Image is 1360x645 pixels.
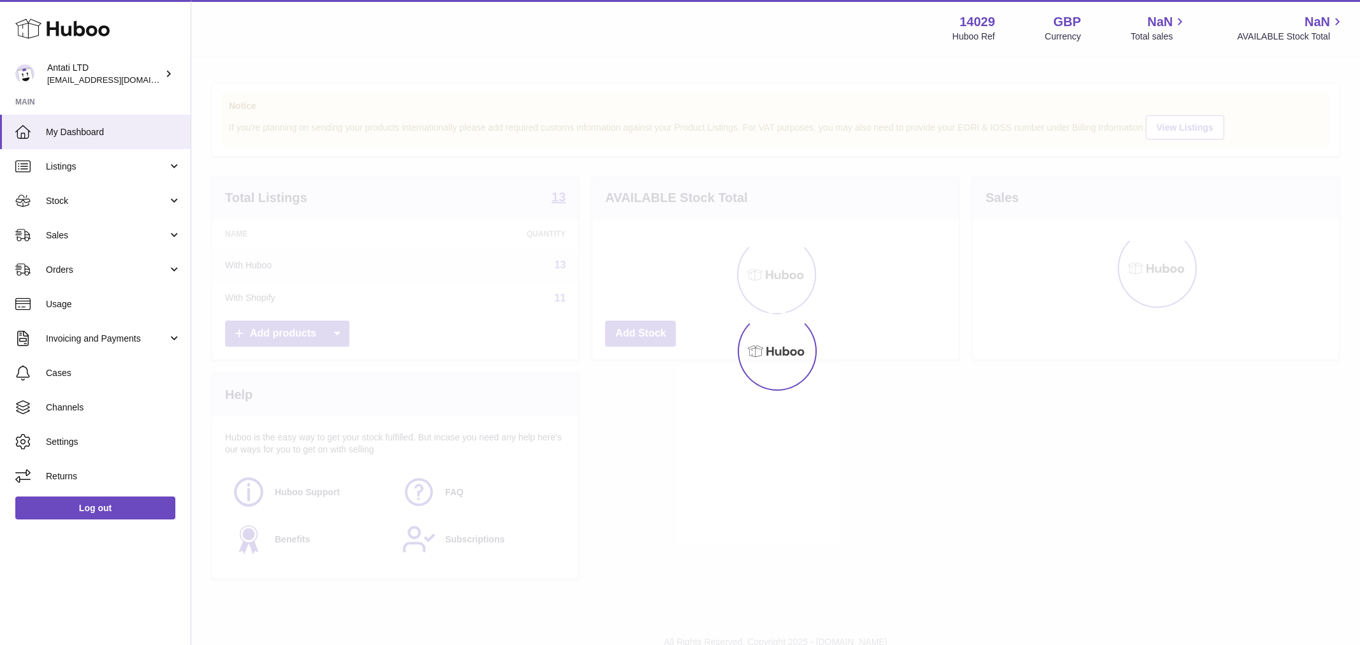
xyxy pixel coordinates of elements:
div: Antati LTD [47,62,162,86]
span: Cases [46,367,181,379]
strong: GBP [1053,13,1081,31]
span: Total sales [1130,31,1187,43]
a: NaN Total sales [1130,13,1187,43]
span: Invoicing and Payments [46,333,168,345]
span: NaN [1305,13,1330,31]
img: internalAdmin-14029@internal.huboo.com [15,64,34,83]
span: Returns [46,470,181,482]
span: Stock [46,195,168,207]
span: Orders [46,264,168,276]
span: NaN [1147,13,1173,31]
span: Usage [46,298,181,310]
a: Log out [15,496,175,519]
span: Listings [46,161,168,173]
span: Sales [46,229,168,242]
span: My Dashboard [46,126,181,138]
div: Huboo Ref [953,31,995,43]
span: [EMAIL_ADDRESS][DOMAIN_NAME] [47,75,187,85]
a: NaN AVAILABLE Stock Total [1237,13,1345,43]
span: Channels [46,402,181,414]
span: Settings [46,436,181,448]
div: Currency [1045,31,1081,43]
span: AVAILABLE Stock Total [1237,31,1345,43]
strong: 14029 [960,13,995,31]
